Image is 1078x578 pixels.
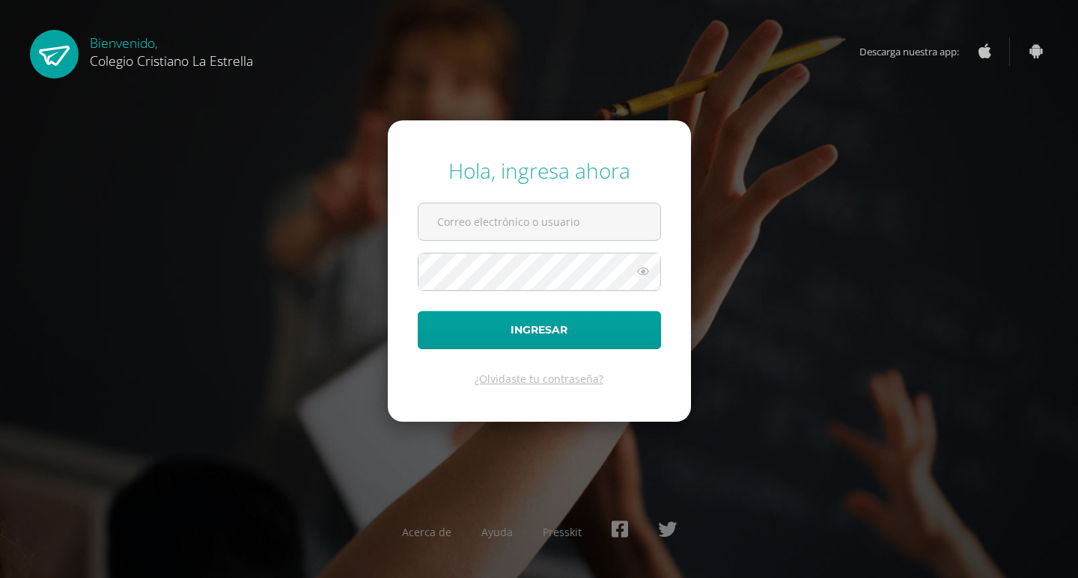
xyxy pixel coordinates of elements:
[418,156,661,185] div: Hola, ingresa ahora
[402,525,451,539] a: Acerca de
[90,30,253,70] div: Bienvenido,
[418,203,660,240] input: Correo electrónico o usuario
[481,525,513,539] a: Ayuda
[475,372,603,386] a: ¿Olvidaste tu contraseña?
[543,525,582,539] a: Presskit
[859,37,974,66] span: Descarga nuestra app:
[418,311,661,349] button: Ingresar
[90,52,253,70] span: Colegio Cristiano La Estrella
